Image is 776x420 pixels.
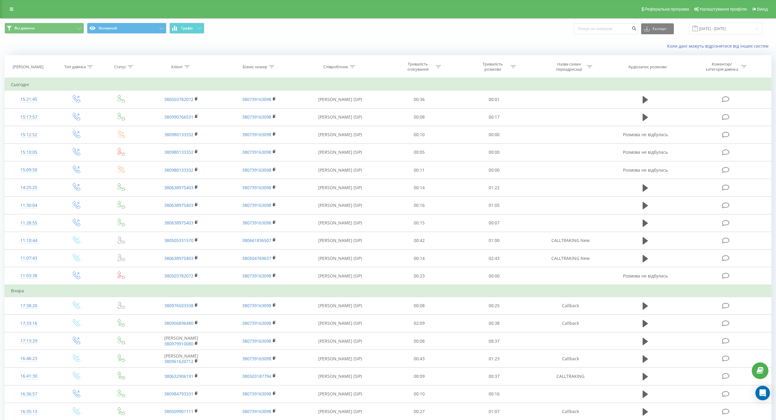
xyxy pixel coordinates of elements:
a: 380980133332 [164,132,193,137]
td: [PERSON_NAME] [142,350,220,368]
div: [PERSON_NAME] [13,64,43,69]
div: 16:35:13 [11,406,47,418]
a: 380956896480 [164,320,193,326]
td: 00:08 [382,332,457,350]
div: Тривалість розмови [477,62,509,72]
td: [PERSON_NAME] (SIP) [298,332,382,350]
td: 00:38 [457,314,532,332]
td: Callback [532,350,610,368]
div: Назва схеми переадресації [553,62,585,72]
td: 00:23 [382,267,457,285]
td: 00:08 [382,108,457,126]
div: Аудіозапис розмови [628,64,667,69]
td: [PERSON_NAME] (SIP) [298,350,382,368]
td: 00:01 [457,91,532,108]
td: 02:43 [457,250,532,267]
div: 11:30:04 [11,200,47,211]
td: [PERSON_NAME] (SIP) [298,91,382,108]
button: Графік [169,23,204,34]
td: 00:42 [382,232,457,249]
td: 00:14 [382,179,457,197]
div: Тривалість очікування [402,62,434,72]
td: 00:17 [457,108,532,126]
td: 00:15 [382,214,457,232]
a: 380638975403 [164,255,193,261]
a: 380661836507 [242,237,271,243]
td: 00:00 [457,161,532,179]
a: 380503187794 [242,373,271,379]
div: 11:03:38 [11,270,47,282]
span: Розмова не відбулась [623,273,668,279]
div: 16:46:23 [11,353,47,365]
td: Сьогодні [5,79,771,91]
div: Статус [114,64,126,69]
div: 15:12:52 [11,129,47,141]
a: 380739163098 [242,303,271,308]
div: 15:10:05 [11,146,47,158]
button: Всі дзвінки [5,23,84,34]
a: 380739163098 [242,96,271,102]
div: 15:09:50 [11,164,47,176]
span: Графік [181,26,193,30]
td: 00:37 [457,368,532,385]
a: 380739163098 [242,320,271,326]
td: [PERSON_NAME] (SIP) [298,161,382,179]
input: Пошук за номером [574,23,638,34]
a: 380638975403 [164,202,193,208]
td: 00:00 [457,126,532,143]
a: 380984793331 [164,391,193,397]
td: [PERSON_NAME] (SIP) [298,143,382,161]
span: Всі дзвінки [15,26,35,31]
td: 00:16 [457,385,532,403]
div: Клієнт [171,64,183,69]
a: 380739163098 [242,132,271,137]
td: 00:10 [382,385,457,403]
a: 380961620712 [164,358,193,364]
a: 380739163098 [242,408,271,414]
span: Розмова не відбулась [623,149,668,155]
td: 02:09 [382,314,457,332]
a: 380739163098 [242,185,271,190]
div: 11:07:43 [11,252,47,264]
span: Реферальна програма [645,7,689,12]
td: Вчора [5,285,771,297]
a: 380504769637 [242,255,271,261]
span: Розмова не відбулась [623,167,668,173]
td: CALLTRAKING New [532,232,610,249]
a: 380980133332 [164,167,193,173]
td: [PERSON_NAME] (SIP) [298,267,382,285]
div: 17:33:16 [11,318,47,329]
a: Коли дані можуть відрізнятися вiд інших систем [667,43,771,49]
a: 380739163098 [242,202,271,208]
a: 380739163098 [242,273,271,279]
span: Розмова не відбулась [623,132,668,137]
td: 00:25 [457,297,532,314]
td: 00:09 [382,368,457,385]
a: 380979910080 [164,341,193,347]
a: 380739163098 [242,114,271,120]
div: 14:25:25 [11,182,47,193]
td: [PERSON_NAME] (SIP) [298,297,382,314]
td: Callback [532,314,610,332]
div: 16:36:57 [11,388,47,400]
a: 380503782072 [164,96,193,102]
td: [PERSON_NAME] (SIP) [298,214,382,232]
td: [PERSON_NAME] [142,332,220,350]
div: Open Intercom Messenger [755,386,770,400]
div: Коментар/категорія дзвінка [704,62,740,72]
button: Експорт [641,23,674,34]
td: [PERSON_NAME] (SIP) [298,179,382,197]
a: 380739163098 [242,149,271,155]
span: Налаштування профілю [700,7,747,12]
a: 380638975403 [164,220,193,226]
td: 08:37 [457,332,532,350]
td: 01:23 [457,350,532,368]
a: 380739163098 [242,220,271,226]
td: 00:14 [382,250,457,267]
div: 11:10:44 [11,235,47,247]
td: [PERSON_NAME] (SIP) [298,368,382,385]
a: 380503782072 [164,273,193,279]
td: 01:05 [457,197,532,214]
a: 380980133332 [164,149,193,155]
a: 380638975403 [164,185,193,190]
